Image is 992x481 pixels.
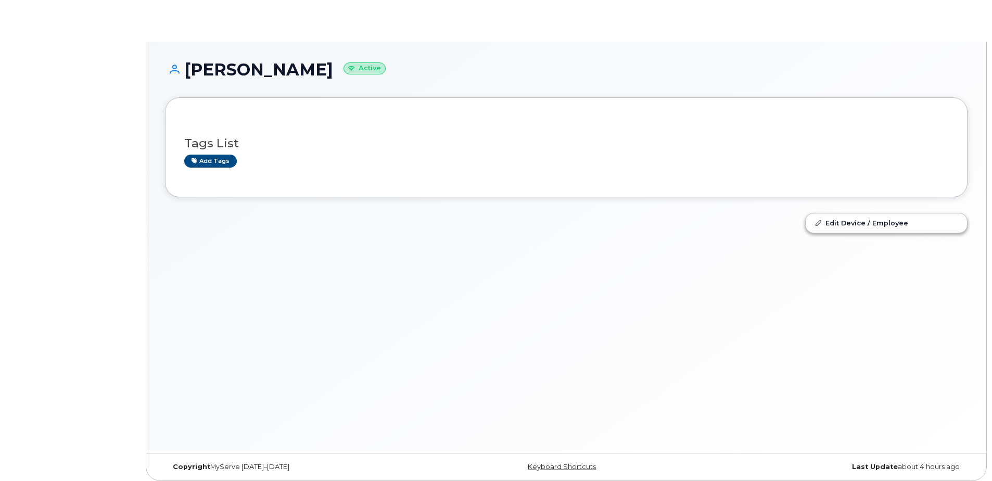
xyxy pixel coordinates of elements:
a: Edit Device / Employee [806,213,967,232]
h3: Tags List [184,137,948,150]
small: Active [344,62,386,74]
div: about 4 hours ago [700,463,968,471]
strong: Copyright [173,463,210,471]
h1: [PERSON_NAME] [165,60,968,79]
div: MyServe [DATE]–[DATE] [165,463,433,471]
strong: Last Update [852,463,898,471]
a: Keyboard Shortcuts [528,463,596,471]
a: Add tags [184,155,237,168]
